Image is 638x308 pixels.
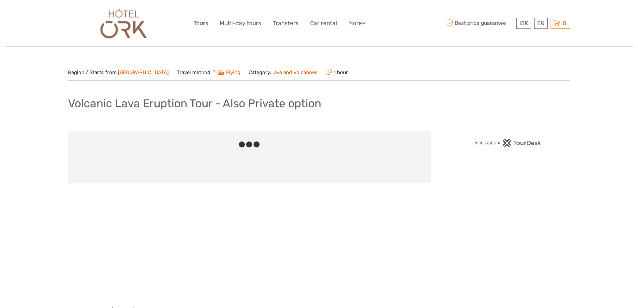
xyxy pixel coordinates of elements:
[68,69,169,76] span: Region / Starts from:
[473,139,541,147] img: PurchaseViaTourDesk.png
[118,69,169,75] a: [GEOGRAPHIC_DATA]
[273,18,299,28] a: Transfers
[326,67,348,77] span: 1 hour
[177,67,241,77] span: Travel method:
[562,20,567,26] span: 0
[68,97,321,110] h1: Volcanic Lava Eruption Tour - Also Private option
[249,69,317,76] span: Category:
[212,69,241,75] a: Flying
[348,18,366,28] a: More
[271,69,317,75] a: Lava and Volcanoes
[220,18,261,28] a: Multi-day tours
[445,18,515,29] span: Best price guarantee
[534,18,548,29] div: EN
[519,20,528,26] span: ISK
[194,18,208,28] a: Tours
[310,18,337,28] a: Car rental
[97,5,151,42] img: Our services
